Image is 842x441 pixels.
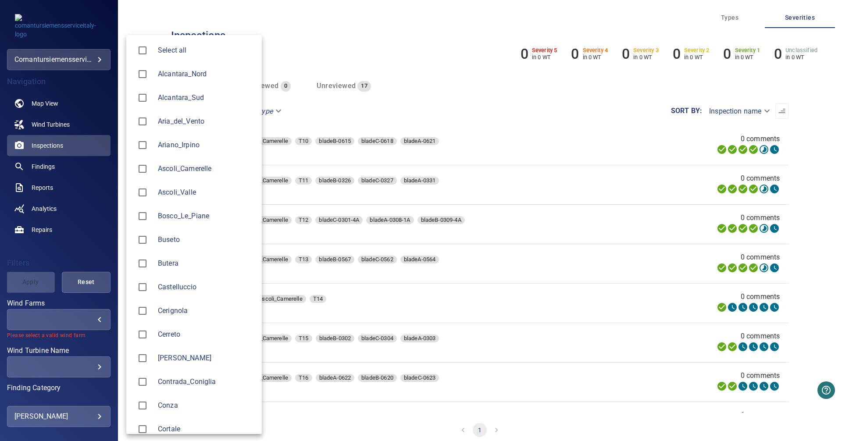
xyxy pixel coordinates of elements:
div: Wind Farms Ascoli_Camerelle [158,164,255,174]
div: Wind Farms Cortale [158,424,255,434]
div: Wind Farms Buseto [158,235,255,245]
span: Ascoli_Camerelle [133,160,152,178]
div: Wind Farms Aria_del_Vento [158,116,255,127]
div: Wind Farms Alcantara_Sud [158,92,255,103]
span: Cerreto [158,329,255,340]
span: Buseto [158,235,255,245]
div: Wind Farms Alcantara_Nord [158,69,255,79]
span: Conza [158,400,255,411]
div: Wind Farms Conza [158,400,255,411]
span: Ascoli_Valle [158,187,255,198]
span: Butera [158,258,255,269]
div: Wind Farms Ariano_Irpino [158,140,255,150]
span: Conza [133,396,152,415]
span: Alcantara_Nord [133,65,152,83]
span: Cerreto [133,325,152,344]
div: Wind Farms Cerignola [158,306,255,316]
div: Wind Farms Castelluccio [158,282,255,292]
span: Buseto [133,231,152,249]
span: Select all [158,45,255,56]
div: Wind Farms Ciro [158,353,255,363]
span: Ariano_Irpino [158,140,255,150]
span: Ciro [133,349,152,367]
span: Cerignola [133,302,152,320]
span: Castelluccio [133,278,152,296]
span: Alcantara_Nord [158,69,255,79]
span: Contrada_Coniglia [133,373,152,391]
span: Alcantara_Sud [133,89,152,107]
div: Wind Farms Butera [158,258,255,269]
span: Butera [133,254,152,273]
span: Aria_del_Vento [158,116,255,127]
span: Bosco_Le_Piane [133,207,152,225]
span: Aria_del_Vento [133,112,152,131]
span: Contrada_Coniglia [158,377,255,387]
span: Cortale [133,420,152,438]
span: Castelluccio [158,282,255,292]
span: [PERSON_NAME] [158,353,255,363]
span: Cerignola [158,306,255,316]
span: Ascoli_Valle [133,183,152,202]
span: Bosco_Le_Piane [158,211,255,221]
span: Cortale [158,424,255,434]
div: Wind Farms Bosco_Le_Piane [158,211,255,221]
div: Wind Farms Ascoli_Valle [158,187,255,198]
span: Ascoli_Camerelle [158,164,255,174]
span: Alcantara_Sud [158,92,255,103]
span: Ariano_Irpino [133,136,152,154]
div: Wind Farms Cerreto [158,329,255,340]
div: Wind Farms Contrada_Coniglia [158,377,255,387]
